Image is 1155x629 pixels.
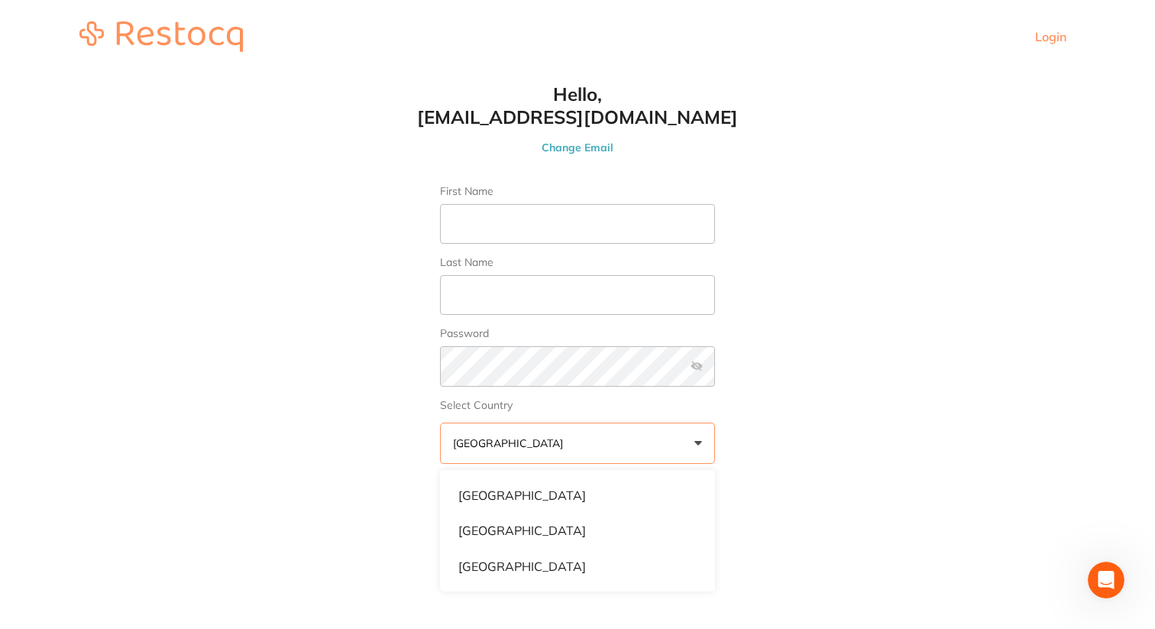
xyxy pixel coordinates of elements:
label: First Name [440,185,715,198]
button: Change Email [409,141,746,154]
img: restocq_logo.svg [79,21,243,52]
label: Password [440,327,715,340]
li: [GEOGRAPHIC_DATA] [446,479,709,511]
label: Select Country [440,399,715,412]
iframe: Intercom live chat [1088,562,1124,598]
h1: Hello, [EMAIL_ADDRESS][DOMAIN_NAME] [409,83,746,128]
label: Last Name [440,256,715,269]
p: [GEOGRAPHIC_DATA] [453,436,569,450]
a: Login [1035,29,1066,44]
li: [GEOGRAPHIC_DATA] [446,514,709,546]
li: [GEOGRAPHIC_DATA] [446,550,709,582]
button: [GEOGRAPHIC_DATA] [440,423,715,464]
